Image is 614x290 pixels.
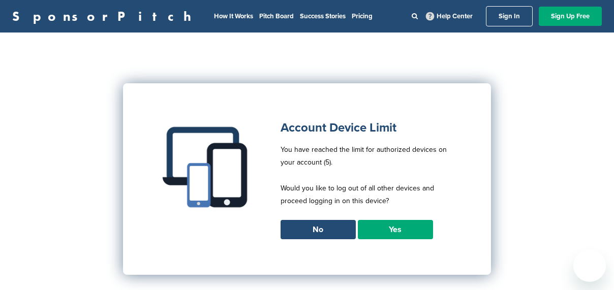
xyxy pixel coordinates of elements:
a: Sign Up Free [539,7,602,26]
a: Success Stories [300,12,346,20]
a: No [281,220,356,239]
p: You have reached the limit for authorized devices on your account (5). Would you like to log out ... [281,143,456,220]
img: Multiple devices [159,119,255,215]
a: Help Center [424,10,475,22]
a: Sign In [486,6,533,26]
a: Pitch Board [259,12,294,20]
a: How It Works [214,12,253,20]
a: Yes [358,220,433,239]
h1: Account Device Limit [281,119,456,137]
a: SponsorPitch [12,10,198,23]
a: Pricing [352,12,373,20]
iframe: Button to launch messaging window [573,249,606,282]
